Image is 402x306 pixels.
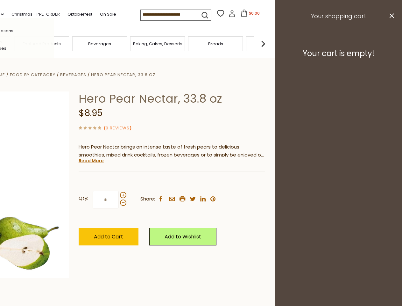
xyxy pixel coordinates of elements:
img: next arrow [257,37,270,50]
a: Oktoberfest [67,11,92,18]
p: Hero Pear Nectar brings an intense taste of fresh pears to delicious smoothies, mixed drink cockt... [79,143,265,159]
span: Add to Cart [94,233,123,240]
a: On Sale [100,11,116,18]
a: 0 Reviews [106,125,130,132]
a: Breads [208,41,223,46]
a: Beverages [60,72,86,78]
button: $0.00 [237,10,264,19]
a: Read More [79,157,104,164]
input: Qty: [93,191,119,208]
a: Christmas - PRE-ORDER [11,11,60,18]
span: Share: [140,195,155,203]
span: ( ) [104,125,131,131]
span: $8.95 [79,107,102,119]
h1: Hero Pear Nectar, 33.8 oz [79,91,265,106]
a: Beverages [88,41,111,46]
a: Baking, Cakes, Desserts [133,41,182,46]
button: Add to Cart [79,228,138,245]
a: Food By Category [10,72,55,78]
span: $0.00 [249,11,260,16]
strong: Qty: [79,194,88,202]
h3: Your cart is empty! [283,49,394,58]
a: Hero Pear Nectar, 33.8 oz [91,72,156,78]
a: Add to Wishlist [149,228,216,245]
